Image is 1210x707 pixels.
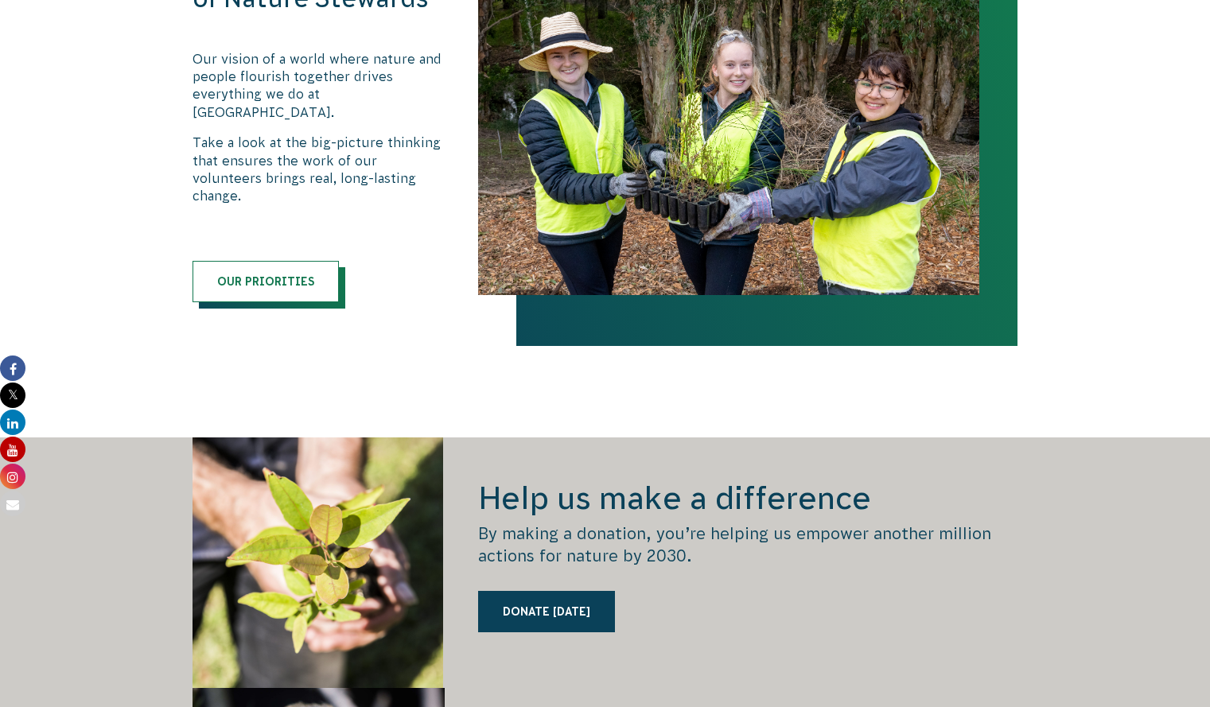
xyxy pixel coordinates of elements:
h2: Help us make a difference [478,477,1017,519]
a: Our priorities [193,261,339,302]
p: Our vision of a world where nature and people flourish together drives everything we do at [GEOGR... [193,50,445,122]
p: Take a look at the big-picture thinking that ensures the work of our volunteers brings real, long... [193,134,445,205]
p: By making a donation, you’re helping us empower another million actions for nature by 2030. [478,522,1017,567]
a: Donate [DATE] [478,591,615,632]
